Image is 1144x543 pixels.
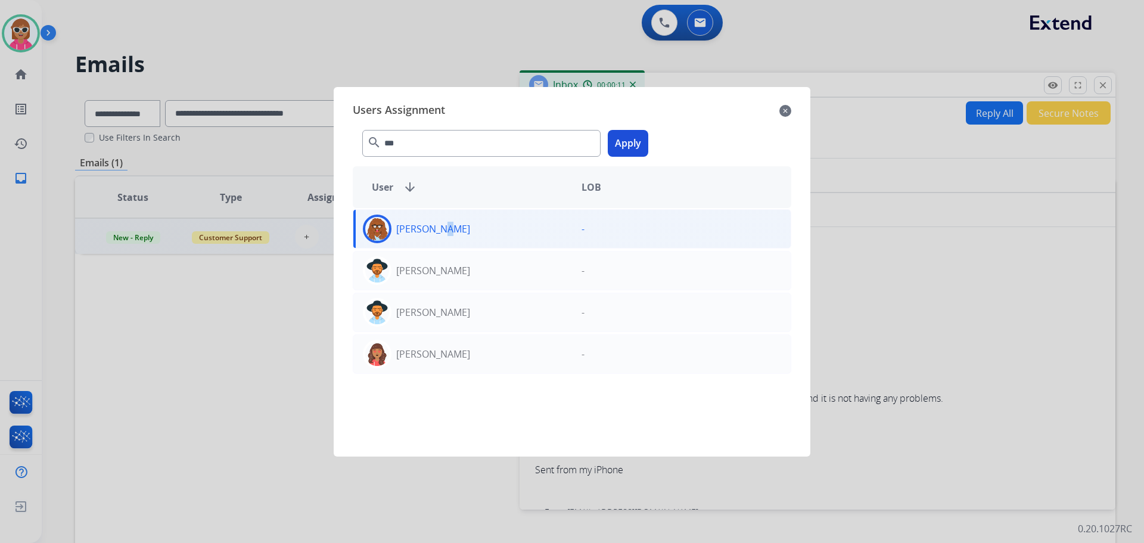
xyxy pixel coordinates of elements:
span: Users Assignment [353,101,445,120]
button: Apply [608,130,648,157]
mat-icon: search [367,135,381,150]
p: - [582,222,585,236]
p: - [582,305,585,319]
mat-icon: arrow_downward [403,180,417,194]
span: LOB [582,180,601,194]
p: [PERSON_NAME] [396,263,470,278]
p: - [582,263,585,278]
mat-icon: close [779,104,791,118]
p: [PERSON_NAME] [396,222,470,236]
div: User [362,180,572,194]
p: - [582,347,585,361]
p: [PERSON_NAME] [396,347,470,361]
p: [PERSON_NAME] [396,305,470,319]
